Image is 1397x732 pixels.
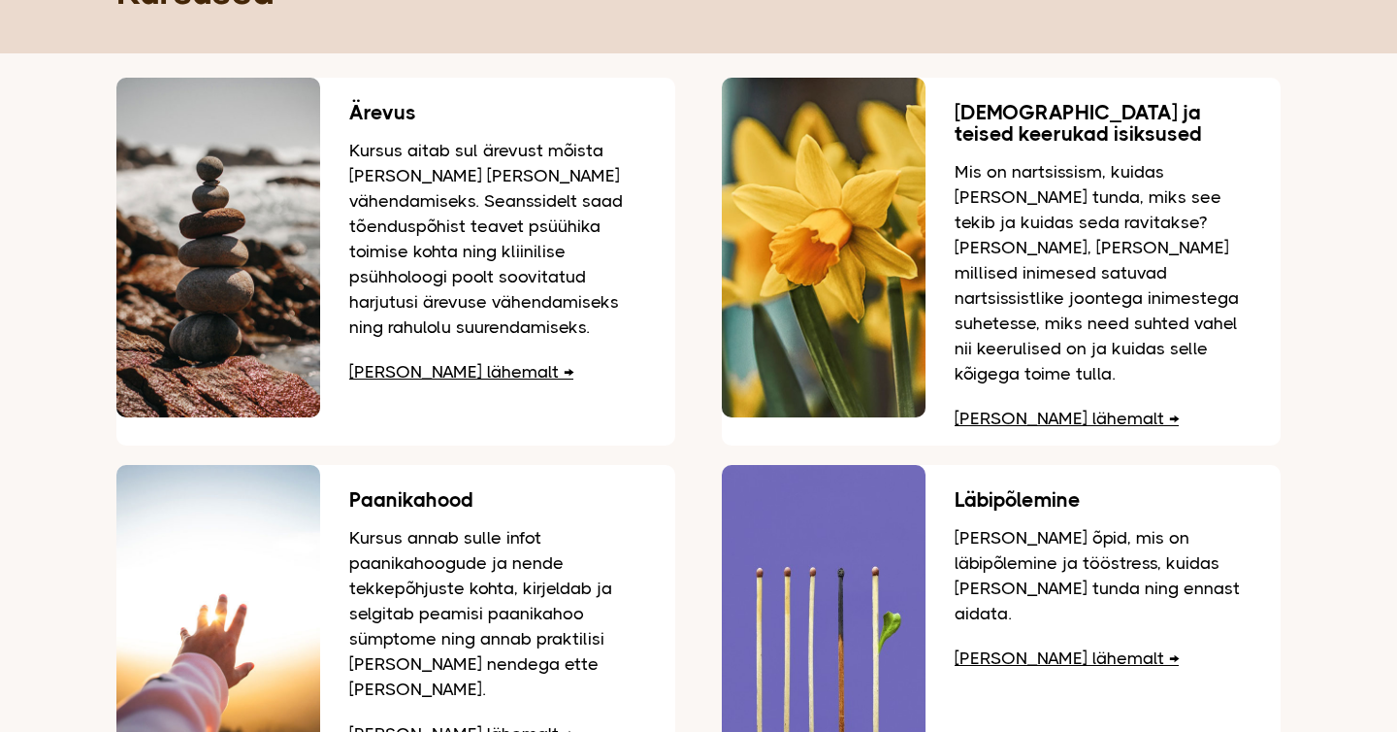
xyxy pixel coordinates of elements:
p: Kursus annab sulle infot paanikahoogude ja nende tekkepõhjuste kohta, kirjeldab ja selgitab peami... [349,525,646,702]
img: Nartsissid [722,78,926,417]
h3: Paanikahood [349,489,646,511]
h3: Läbipõlemine [955,489,1251,511]
h3: [DEMOGRAPHIC_DATA] ja teised keerukad isiksused [955,102,1251,145]
a: [PERSON_NAME] lähemalt [955,649,1179,668]
a: [PERSON_NAME] lähemalt [955,409,1179,428]
h3: Ärevus [349,102,646,123]
p: Kursus aitab sul ärevust mõista [PERSON_NAME] [PERSON_NAME] vähendamiseks. Seanssidelt saad tõend... [349,138,646,340]
p: [PERSON_NAME] õpid, mis on läbipõlemine ja tööstress, kuidas [PERSON_NAME] tunda ning ennast aidata. [955,525,1251,626]
img: Rannas teineteise peale hoolikalt laotud kivid, mis hoiavad tasakaalu [116,78,320,417]
p: Mis on nartsissism, kuidas [PERSON_NAME] tunda, miks see tekib ja kuidas seda ravitakse? [PERSON_... [955,159,1251,386]
a: [PERSON_NAME] lähemalt [349,362,573,382]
